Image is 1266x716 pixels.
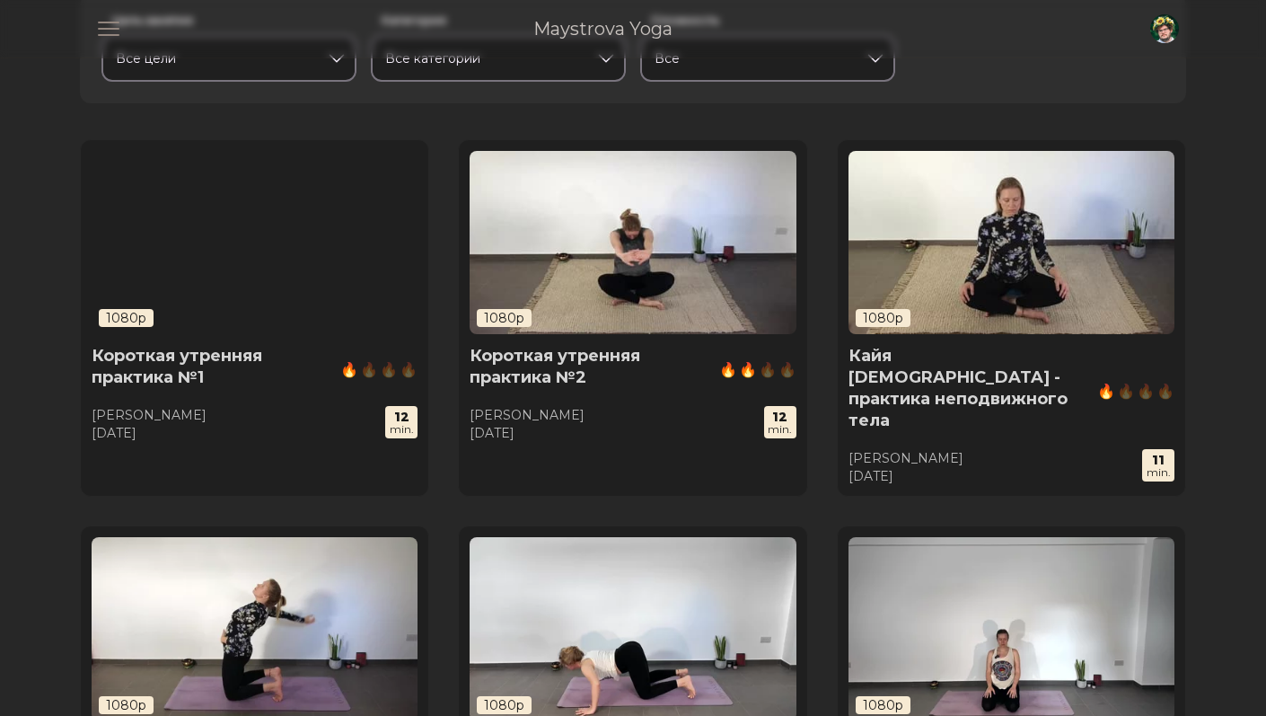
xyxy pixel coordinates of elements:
[92,406,207,424] div: [PERSON_NAME]
[1137,381,1155,402] span: 🔥
[400,359,418,381] span: 🔥
[768,410,793,424] div: 12
[856,309,910,327] span: 1080p
[848,449,963,467] div: [PERSON_NAME]
[848,345,1090,431] h5: Кайя [DEMOGRAPHIC_DATA] - практика неподвижного тела
[470,406,585,424] div: [PERSON_NAME]
[1156,381,1174,402] span: 🔥
[92,151,418,334] img: Короткая утренняя практика №1
[360,359,378,381] span: 🔥
[470,151,796,334] a: 1080p
[92,151,418,334] a: 1080p
[389,424,414,435] div: min.
[848,151,1174,334] a: 1080p
[1097,381,1115,402] span: 🔥
[470,151,796,334] img: Короткая утренняя практика №2
[1146,453,1171,467] div: 11
[759,359,777,381] span: 🔥
[739,359,757,381] span: 🔥
[856,696,910,714] span: 1080p
[92,424,207,442] div: [DATE]
[340,359,358,381] span: 🔥
[389,410,414,424] div: 12
[477,696,532,714] span: 1080p
[778,359,796,381] span: 🔥
[99,309,154,327] span: 1080p
[533,16,673,41] a: Maystrova Yoga
[99,696,154,714] span: 1080p
[848,151,1174,334] img: Кайя Стхаирьям - практика неподвижного тела
[719,359,737,381] span: 🔥
[848,467,963,485] div: [DATE]
[92,345,333,388] h5: Короткая утренняя практика №1
[470,424,585,442] div: [DATE]
[470,345,711,388] h5: Короткая утренняя практика №2
[477,309,532,327] span: 1080p
[1146,467,1171,478] div: min.
[1117,381,1135,402] span: 🔥
[380,359,398,381] span: 🔥
[768,424,793,435] div: min.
